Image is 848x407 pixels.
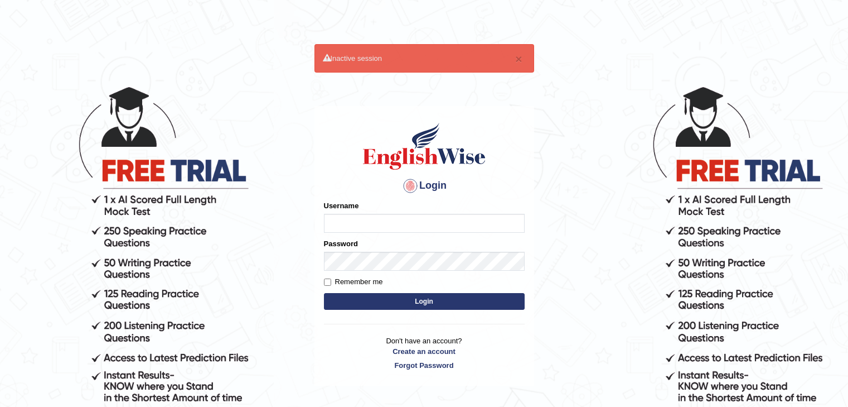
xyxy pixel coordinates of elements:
[324,293,525,310] button: Login
[324,177,525,195] h4: Login
[324,276,383,288] label: Remember me
[324,346,525,357] a: Create an account
[515,53,522,65] button: ×
[324,200,359,211] label: Username
[361,121,488,171] img: Logo of English Wise sign in for intelligent practice with AI
[324,336,525,370] p: Don't have an account?
[324,279,331,286] input: Remember me
[324,238,358,249] label: Password
[324,360,525,371] a: Forgot Password
[314,44,534,73] div: Inactive session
